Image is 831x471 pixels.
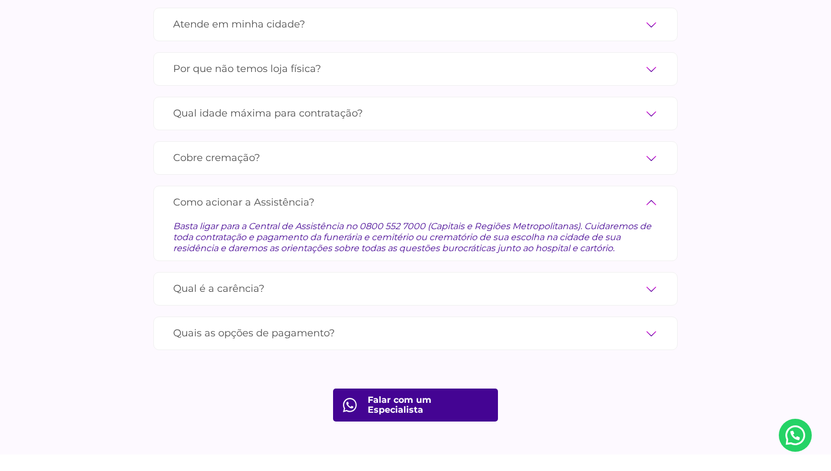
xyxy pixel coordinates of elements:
label: Por que não temos loja física? [173,59,658,79]
div: Basta ligar para a Central de Assistência no 0800 552 7000 (Capitais e Regiões Metropolitanas). C... [173,212,658,254]
label: Qual idade máxima para contratação? [173,104,658,123]
label: Quais as opções de pagamento? [173,324,658,343]
label: Qual é a carência? [173,279,658,298]
a: Nosso Whatsapp [779,419,812,452]
label: Atende em minha cidade? [173,15,658,34]
a: Falar com um Especialista [333,389,498,422]
label: Cobre cremação? [173,148,658,168]
img: fale com consultor [343,398,357,412]
label: Como acionar a Assistência? [173,193,658,212]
